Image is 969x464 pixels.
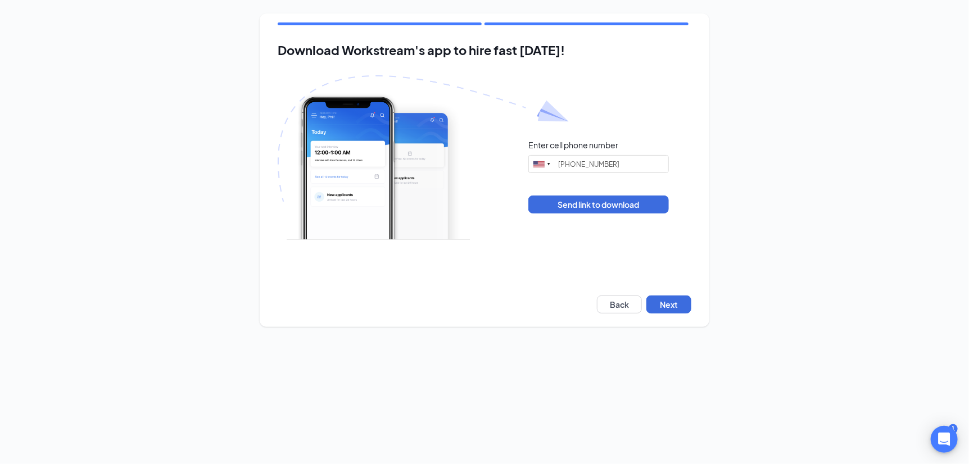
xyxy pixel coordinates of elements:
[528,139,618,151] div: Enter cell phone number
[949,424,958,434] div: 1
[529,156,555,172] div: United States: +1
[646,295,691,313] button: Next
[278,75,569,240] img: Download Workstream's app with paper plane
[931,426,958,453] div: Open Intercom Messenger
[278,43,691,57] h2: Download Workstream's app to hire fast [DATE]!
[597,295,642,313] button: Back
[528,195,669,213] button: Send link to download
